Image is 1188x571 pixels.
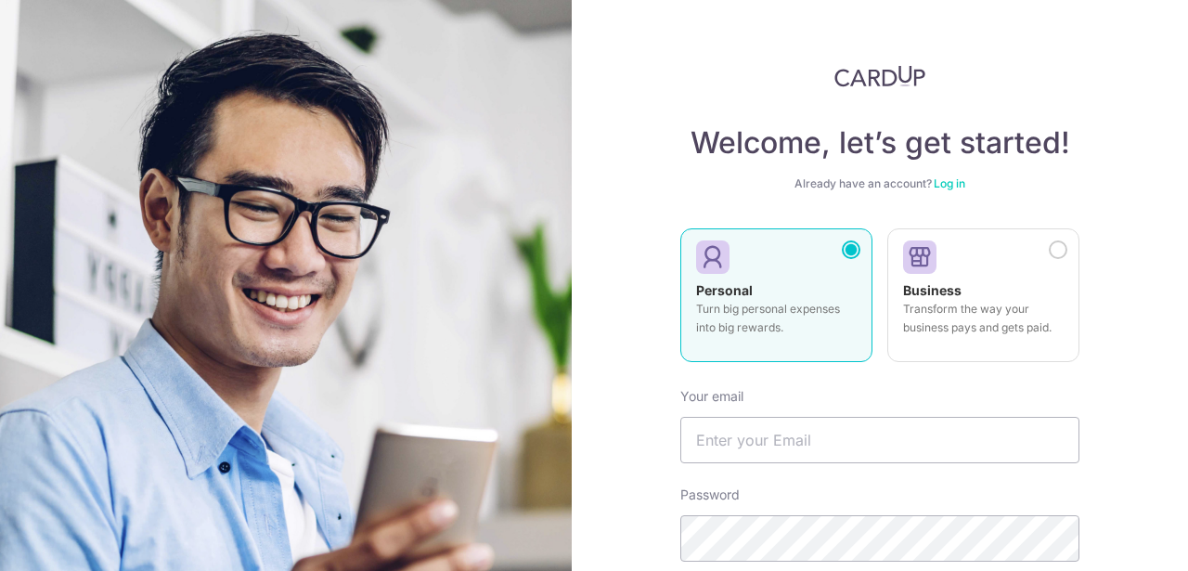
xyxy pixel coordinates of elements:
[680,486,740,504] label: Password
[834,65,925,87] img: CardUp Logo
[680,228,872,373] a: Personal Turn big personal expenses into big rewards.
[696,282,753,298] strong: Personal
[903,282,962,298] strong: Business
[680,417,1079,463] input: Enter your Email
[903,300,1064,337] p: Transform the way your business pays and gets paid.
[680,176,1079,191] div: Already have an account?
[887,228,1079,373] a: Business Transform the way your business pays and gets paid.
[696,300,857,337] p: Turn big personal expenses into big rewards.
[680,124,1079,162] h4: Welcome, let’s get started!
[934,176,965,190] a: Log in
[680,387,743,406] label: Your email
